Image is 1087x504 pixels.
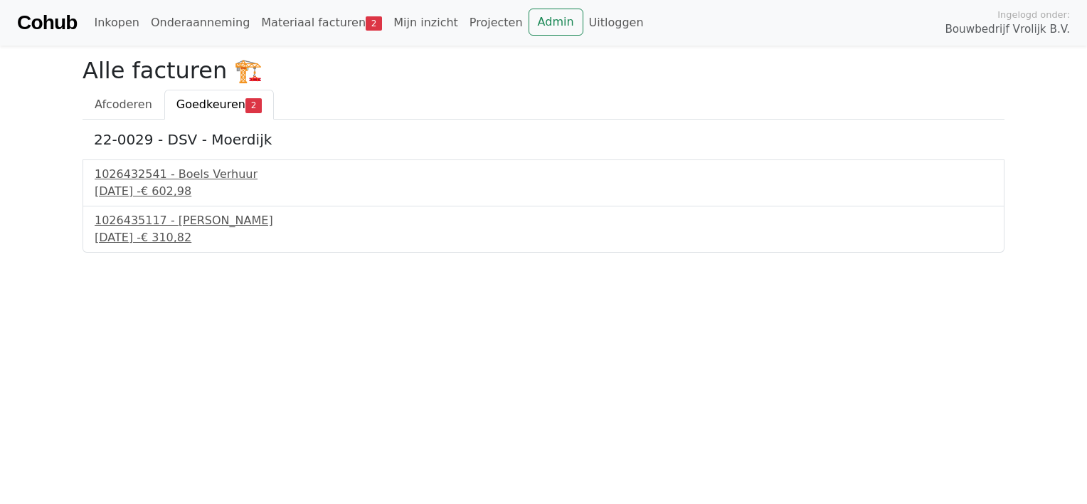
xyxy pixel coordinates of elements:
[17,6,77,40] a: Cohub
[945,21,1070,38] span: Bouwbedrijf Vrolijk B.V.
[145,9,255,37] a: Onderaanneming
[366,16,382,31] span: 2
[95,212,992,246] a: 1026435117 - [PERSON_NAME][DATE] -€ 310,82
[95,166,992,183] div: 1026432541 - Boels Verhuur
[583,9,649,37] a: Uitloggen
[94,131,993,148] h5: 22-0029 - DSV - Moerdijk
[997,8,1070,21] span: Ingelogd onder:
[95,212,992,229] div: 1026435117 - [PERSON_NAME]
[176,98,245,111] span: Goedkeuren
[95,98,152,111] span: Afcoderen
[164,90,274,120] a: Goedkeuren2
[141,184,191,198] span: € 602,98
[95,183,992,200] div: [DATE] -
[388,9,464,37] a: Mijn inzicht
[83,57,1004,84] h2: Alle facturen 🏗️
[529,9,583,36] a: Admin
[255,9,388,37] a: Materiaal facturen2
[245,98,262,112] span: 2
[83,90,164,120] a: Afcoderen
[88,9,144,37] a: Inkopen
[95,166,992,200] a: 1026432541 - Boels Verhuur[DATE] -€ 602,98
[141,231,191,244] span: € 310,82
[464,9,529,37] a: Projecten
[95,229,992,246] div: [DATE] -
